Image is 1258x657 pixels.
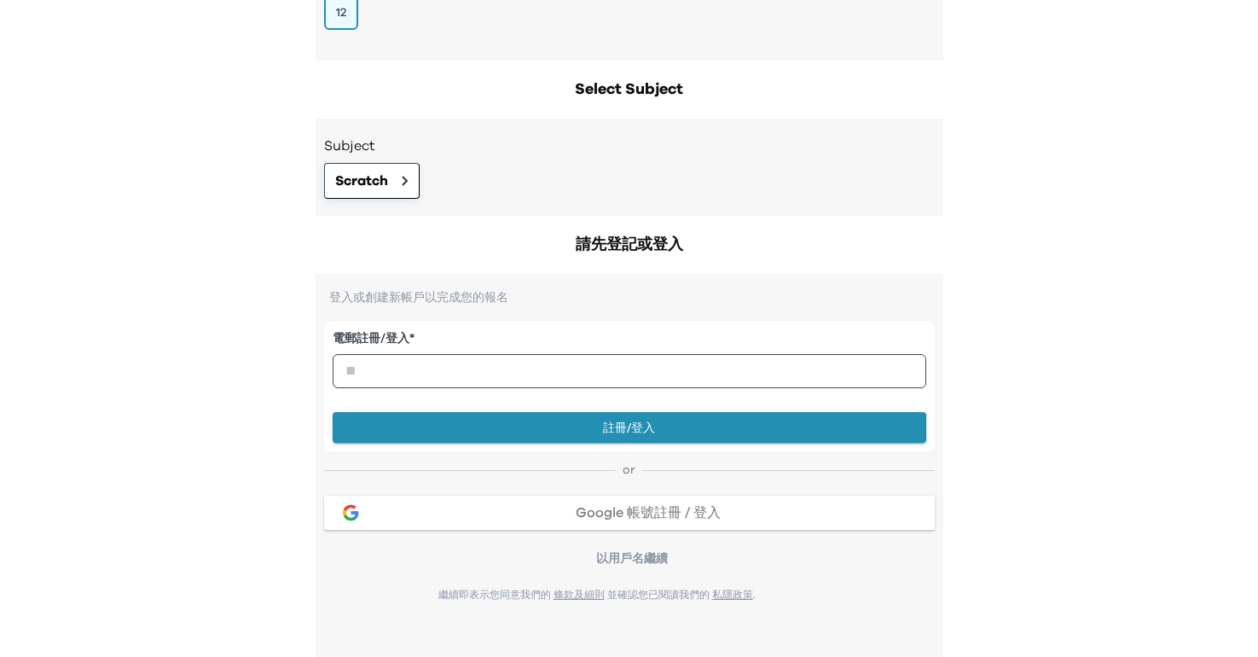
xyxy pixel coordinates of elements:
button: Scratch [324,163,420,199]
img: google login [340,503,361,523]
a: 私隱政策 [712,590,753,600]
p: 繼續即表示您同意我們的 並確認您已閱讀我們的 . [324,588,870,602]
label: 電郵註冊/登入 * [333,330,926,348]
h3: Subject [324,136,935,156]
h2: 請先登記或登入 [316,233,943,257]
button: 註冊/登入 [333,412,926,444]
button: google loginGoogle 帳號註冊 / 登入 [324,496,935,530]
p: 以用戶名繼續 [329,550,935,567]
p: 登入或創建新帳戶以完成您的報名 [324,291,935,305]
span: Google 帳號註冊 / 登入 [576,506,721,520]
span: Scratch [335,171,388,191]
a: 條款及細則 [554,590,605,600]
h2: Select Subject [316,78,943,102]
span: or [616,462,642,479]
